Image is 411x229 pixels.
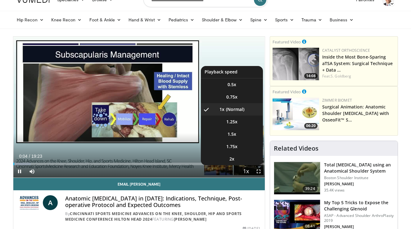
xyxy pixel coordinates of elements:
a: 06:20 [273,98,319,130]
h3: Total [MEDICAL_DATA] using an Anatomical Shoulder System [324,162,394,174]
small: Featured Video [273,39,301,45]
p: Boston Shoulder Institute [324,175,394,180]
button: Mute [26,165,38,178]
span: 39:24 [303,186,318,192]
span: 0.5x [228,81,236,88]
span: / [29,154,30,159]
a: Email [PERSON_NAME] [13,178,265,190]
img: 84e7f812-2061-4fff-86f6-cdff29f66ef4.150x105_q85_crop-smart_upscale.jpg [273,98,319,130]
a: A [43,195,58,210]
a: S. Goldberg [331,73,351,79]
video-js: Video Player [13,37,265,178]
a: 39:24 Total [MEDICAL_DATA] using an Anatomical Shoulder System Boston Shoulder Institute [PERSON_... [274,162,394,195]
h4: Anatomic [MEDICAL_DATA] in [DATE]: Indications, Technique, Post-operative Protocol and Expected O... [65,195,260,209]
span: 1x [219,106,224,112]
a: Shoulder & Elbow [198,14,246,26]
a: Cincinnati Sports Medicine Advances on the Knee, Shoulder, Hip and Sports Medicine Conference Hil... [65,211,242,222]
p: 35.4K views [324,188,345,193]
a: Surgical Animation: Anatomic Shoulder [MEDICAL_DATA] with OsseoFit™ S… [322,104,389,123]
div: By FEATURING [65,211,260,222]
img: Cincinnati Sports Medicine Advances on the Knee, Shoulder, Hip and Sports Medicine Conference Hil... [18,195,40,210]
a: Inside the Most Bone-Sparing aTSA System: Surgical Technique + Data … [322,54,393,73]
img: 9f15458b-d013-4cfd-976d-a83a3859932f.150x105_q85_crop-smart_upscale.jpg [273,48,319,80]
a: Catalyst OrthoScience [322,48,370,53]
a: Pediatrics [165,14,198,26]
button: Fullscreen [252,165,265,178]
span: 06:20 [304,123,318,129]
div: Progress Bar [13,163,265,165]
a: Spine [246,14,271,26]
a: Knee Recon [47,14,86,26]
div: Feat. [322,73,395,79]
a: Business [326,14,358,26]
a: Foot & Ankle [86,14,125,26]
a: 14:08 [273,48,319,80]
a: Sports [271,14,298,26]
img: 38824_0000_3.png.150x105_q85_crop-smart_upscale.jpg [274,162,320,194]
h4: Related Videos [274,145,318,152]
h3: My Top 5 Tricks to Expose the Challenging Glenoid [324,200,394,212]
a: [PERSON_NAME] [174,217,207,222]
span: 1.25x [226,119,237,125]
button: Playback Rate [240,165,252,178]
a: Hand & Wrist [125,14,165,26]
span: 19:23 [31,154,42,159]
span: 0:04 [19,154,27,159]
a: Trauma [298,14,326,26]
a: Hip Recon [13,14,47,26]
a: Zimmer Biomet [322,98,352,103]
span: 0.75x [226,94,237,100]
button: Pause [13,165,26,178]
small: Featured Video [273,89,301,95]
span: 14:08 [304,73,318,79]
p: ASAP - Advanced Shoulder ArthroPlasty 2019 [324,213,394,223]
span: 2x [229,156,234,162]
span: 1.75x [226,143,237,150]
span: 1.5x [228,131,236,137]
p: [PERSON_NAME] [324,182,394,187]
